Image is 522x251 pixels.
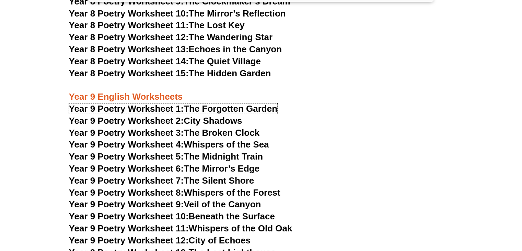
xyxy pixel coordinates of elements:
[69,139,269,150] a: Year 9 Poetry Worksheet 4:Whispers of the Sea
[69,8,286,19] a: Year 8 Poetry Worksheet 10:The Mirror’s Reflection
[69,151,184,162] span: Year 9 Poetry Worksheet 5:
[69,56,261,66] a: Year 8 Poetry Worksheet 14:The Quiet Village
[69,187,280,198] a: Year 9 Poetry Worksheet 8:Whispers of the Forest
[69,199,261,209] a: Year 9 Poetry Worksheet 9:Veil of the Canyon
[69,68,189,78] span: Year 8 Poetry Worksheet 15:
[69,151,263,162] a: Year 9 Poetry Worksheet 5:The Midnight Train
[69,211,275,221] a: Year 9 Poetry Worksheet 10:Beneath the Surface
[69,116,184,126] span: Year 9 Poetry Worksheet 2:
[408,174,522,251] iframe: Chat Widget
[69,103,277,114] a: Year 9 Poetry Worksheet 1:The Forgotten Garden
[69,187,184,198] span: Year 9 Poetry Worksheet 8:
[69,175,184,186] span: Year 9 Poetry Worksheet 7:
[69,128,260,138] a: Year 9 Poetry Worksheet 3:The Broken Clock
[69,44,282,54] a: Year 8 Poetry Worksheet 13:Echoes in the Canyon
[69,32,189,42] span: Year 8 Poetry Worksheet 12:
[69,163,260,174] a: Year 9 Poetry Worksheet 6:The Mirror’s Edge
[69,235,189,245] span: Year 9 Poetry Worksheet 12:
[69,20,189,30] span: Year 8 Poetry Worksheet 11:
[69,32,273,42] a: Year 8 Poetry Worksheet 12:The Wandering Star
[69,79,453,103] h3: Year 9 English Worksheets
[69,44,189,54] span: Year 8 Poetry Worksheet 13:
[69,235,251,245] a: Year 9 Poetry Worksheet 12:City of Echoes
[69,211,189,221] span: Year 9 Poetry Worksheet 10:
[69,103,184,114] span: Year 9 Poetry Worksheet 1:
[69,56,189,66] span: Year 8 Poetry Worksheet 14:
[69,223,292,233] a: Year 9 Poetry Worksheet 11:Whispers of the Old Oak
[69,68,271,78] a: Year 8 Poetry Worksheet 15:The Hidden Garden
[69,163,184,174] span: Year 9 Poetry Worksheet 6:
[69,116,242,126] a: Year 9 Poetry Worksheet 2:City Shadows
[69,20,245,30] a: Year 8 Poetry Worksheet 11:The Lost Key
[69,8,189,19] span: Year 8 Poetry Worksheet 10:
[69,128,184,138] span: Year 9 Poetry Worksheet 3:
[69,223,189,233] span: Year 9 Poetry Worksheet 11:
[69,139,184,150] span: Year 9 Poetry Worksheet 4:
[69,199,184,209] span: Year 9 Poetry Worksheet 9:
[69,175,254,186] a: Year 9 Poetry Worksheet 7:The Silent Shore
